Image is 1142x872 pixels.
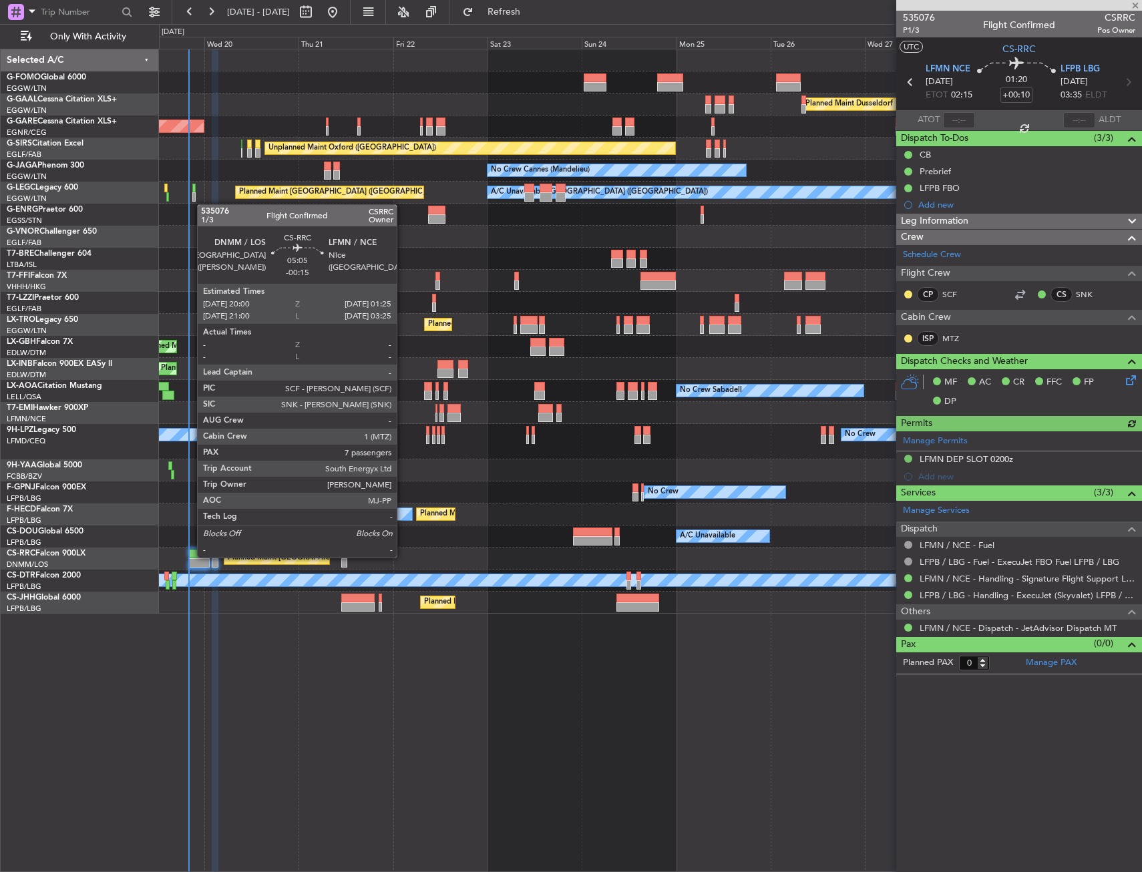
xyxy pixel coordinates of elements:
[7,572,81,580] a: CS-DTRFalcon 2000
[7,426,33,434] span: 9H-LPZ
[393,37,488,49] div: Fri 22
[7,272,67,280] a: T7-FFIFalcon 7X
[1084,376,1094,389] span: FP
[7,527,83,535] a: CS-DOUGlobal 6500
[7,550,85,558] a: CS-RRCFalcon 900LX
[805,94,893,114] div: Planned Maint Dusseldorf
[7,360,112,368] a: LX-INBFalcon 900EX EASy II
[942,333,972,345] a: MTZ
[7,294,34,302] span: T7-LZZI
[918,114,940,127] span: ATOT
[7,184,35,192] span: G-LEGC
[476,7,532,17] span: Refresh
[901,266,950,281] span: Flight Crew
[7,515,41,525] a: LFPB/LBG
[7,172,47,182] a: EGGW/LTN
[7,338,73,346] a: LX-GBHFalcon 7X
[7,250,34,258] span: T7-BRE
[901,131,968,146] span: Dispatch To-Dos
[920,149,931,160] div: CB
[1051,287,1073,302] div: CS
[918,199,1135,210] div: Add new
[7,140,32,148] span: G-SIRS
[7,304,41,314] a: EGLF/FAB
[1061,75,1088,89] span: [DATE]
[7,404,88,412] a: T7-EMIHawker 900XP
[491,182,708,202] div: A/C Unavailable [GEOGRAPHIC_DATA] ([GEOGRAPHIC_DATA])
[7,316,35,324] span: LX-TRO
[7,382,102,390] a: LX-AOACitation Mustang
[7,162,37,170] span: G-JAGA
[920,166,951,177] div: Prebrief
[920,573,1135,584] a: LFMN / NCE - Handling - Signature Flight Support LFMN / NCE
[1094,485,1113,499] span: (3/3)
[7,150,41,160] a: EGLF/FAB
[7,582,41,592] a: LFPB/LBG
[1097,11,1135,25] span: CSRRC
[582,37,676,49] div: Sun 24
[7,505,36,513] span: F-HECD
[901,310,951,325] span: Cabin Crew
[926,89,948,102] span: ETOT
[1099,114,1121,127] span: ALDT
[247,482,473,502] div: AOG Maint Hyères ([GEOGRAPHIC_DATA]-[GEOGRAPHIC_DATA])
[7,348,46,358] a: EDLW/DTM
[239,182,449,202] div: Planned Maint [GEOGRAPHIC_DATA] ([GEOGRAPHIC_DATA])
[677,37,771,49] div: Mon 25
[456,1,536,23] button: Refresh
[162,27,184,38] div: [DATE]
[1046,376,1062,389] span: FFC
[7,73,41,81] span: G-FOMO
[7,404,33,412] span: T7-EMI
[35,32,141,41] span: Only With Activity
[299,37,393,49] div: Thu 21
[901,214,968,229] span: Leg Information
[7,105,47,116] a: EGGW/LTN
[1097,25,1135,36] span: Pos Owner
[1013,376,1024,389] span: CR
[680,381,742,401] div: No Crew Sabadell
[926,75,953,89] span: [DATE]
[7,118,117,126] a: G-GARECessna Citation XLS+
[268,138,436,158] div: Unplanned Maint Oxford ([GEOGRAPHIC_DATA])
[7,184,78,192] a: G-LEGCLegacy 600
[7,370,46,380] a: EDLW/DTM
[942,288,972,300] a: SCF
[771,37,865,49] div: Tue 26
[920,539,994,551] a: LFMN / NCE - Fuel
[7,537,41,548] a: LFPB/LBG
[903,11,935,25] span: 535076
[7,594,35,602] span: CS-JHH
[251,381,313,401] div: No Crew Sabadell
[845,425,876,445] div: No Crew
[7,95,117,103] a: G-GAALCessna Citation XLS+
[901,521,938,537] span: Dispatch
[7,326,47,336] a: EGGW/LTN
[7,426,76,434] a: 9H-LPZLegacy 500
[7,382,37,390] span: LX-AOA
[7,260,37,270] a: LTBA/ISL
[424,592,634,612] div: Planned Maint [GEOGRAPHIC_DATA] ([GEOGRAPHIC_DATA])
[7,572,35,580] span: CS-DTR
[7,228,39,236] span: G-VNOR
[7,550,35,558] span: CS-RRC
[901,604,930,620] span: Others
[7,604,41,614] a: LFPB/LBG
[7,95,37,103] span: G-GAAL
[7,272,30,280] span: T7-FFI
[7,206,83,214] a: G-ENRGPraetor 600
[7,360,33,368] span: LX-INB
[944,395,956,409] span: DP
[7,294,79,302] a: T7-LZZIPraetor 600
[7,493,41,503] a: LFPB/LBG
[1076,288,1106,300] a: SNK
[865,37,959,49] div: Wed 27
[920,622,1117,634] a: LFMN / NCE - Dispatch - JetAdvisor Dispatch MT
[7,162,84,170] a: G-JAGAPhenom 300
[944,376,957,389] span: MF
[917,331,939,346] div: ISP
[7,471,42,481] a: FCBB/BZV
[7,560,48,570] a: DNMM/LOS
[7,461,82,469] a: 9H-YAAGlobal 5000
[951,89,972,102] span: 02:15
